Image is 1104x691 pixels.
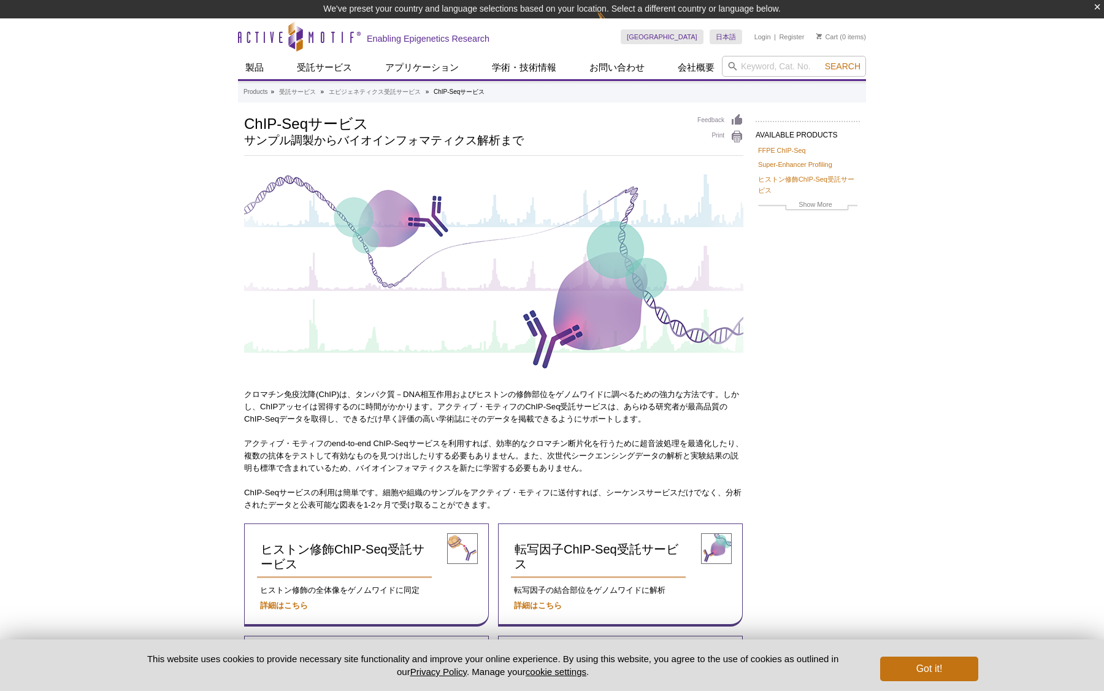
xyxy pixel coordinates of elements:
a: ヒストン修飾ChIP-Seq受託サービス [257,536,432,578]
button: cookie settings [526,666,586,677]
a: 受託サービス [289,56,359,79]
a: お問い合わせ [582,56,652,79]
p: クロマチン免疫沈降(ChIP)は、タンパク質－DNA相互作用およびヒストンの修飾部位をゲノムワイドに調べるための強力な方法です。しかし、ChIPアッセイは習得するのに時間がかかります。アクティブ... [244,388,743,425]
a: 詳細はこちら [514,601,562,610]
a: 日本語 [710,29,742,44]
li: (0 items) [816,29,866,44]
a: 製品 [238,56,271,79]
img: Your Cart [816,33,822,39]
h2: サンプル調製からバイオインフォマティクス解析まで [244,135,685,146]
a: Privacy Policy [410,666,467,677]
li: ChIP-Seqサービス [434,88,485,95]
span: ヒストン修飾ChIP-Seq受託サービス [261,542,424,571]
li: » [426,88,429,95]
p: 転写因子の結合部位をゲノムワイドに解析 [511,584,730,596]
a: [GEOGRAPHIC_DATA] [621,29,703,44]
a: Login [754,33,771,41]
a: Print [697,130,743,144]
p: ChIP-Seqサービスの利用は簡単です。細胞や組織のサンプルをアクティブ・モティフに送付すれば、シーケンスサービスだけでなく、分析されたデータと公表可能な図表を1-2ヶ月で受け取ることができます。 [244,487,743,511]
p: アクティブ・モティフのend-to-end ChIP-Seqサービスを利用すれば、効率的なクロマチン断片化を行うために超音波処理を最適化したり、複数の抗体をテストして有効なものを見つけ出したりす... [244,438,743,474]
span: 転写因子ChIP-Seq受託サービス [515,542,678,571]
a: エピジェネティクス受託サービス [329,87,421,98]
a: アプリケーション [378,56,466,79]
a: 受託サービス [279,87,316,98]
img: histone modification ChIP-Seq [447,533,478,564]
img: Change Here [597,9,629,38]
button: Search [821,61,864,72]
a: Products [243,87,267,98]
a: Register [779,33,804,41]
a: Show More [758,199,857,213]
a: 学術・技術情報 [485,56,564,79]
a: FFPE ChIP-Seq [758,145,805,156]
a: 会社概要 [670,56,722,79]
p: This website uses cookies to provide necessary site functionality and improve your online experie... [126,652,860,678]
img: transcription factor ChIP-Seq [701,533,732,564]
a: Super-Enhancer Profiling [758,159,832,170]
li: » [321,88,324,95]
h1: ChIP-Seqサービス [244,114,685,132]
a: 転写因子ChIP-Seq受託サービス [511,536,686,578]
li: | [774,29,776,44]
a: Cart [816,33,838,41]
input: Keyword, Cat. No. [722,56,866,77]
span: Search [825,61,861,71]
a: 詳細はこちら [260,601,308,610]
h2: AVAILABLE PRODUCTS [756,121,860,143]
a: ヒストン修飾ChIP-Seq受託サービス [758,174,857,196]
button: Got it! [880,657,978,681]
li: » [270,88,274,95]
p: ヒストン修飾の全体像をゲノムワイドに同定 [257,584,476,596]
img: ChIP-Seq Services [244,168,743,373]
a: Feedback [697,114,743,127]
h2: Enabling Epigenetics Research [367,33,489,44]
